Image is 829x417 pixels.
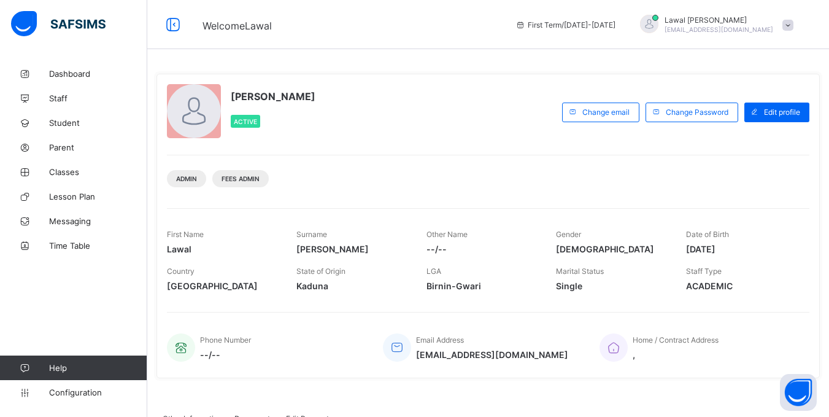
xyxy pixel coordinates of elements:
span: Admin [176,175,197,182]
img: safsims [11,11,106,37]
div: LawalOlubusola [628,15,800,35]
span: Other Name [426,230,468,239]
span: Edit profile [764,107,800,117]
span: Date of Birth [686,230,729,239]
span: Student [49,118,147,128]
span: session/term information [515,20,615,29]
span: LGA [426,267,441,276]
span: --/-- [200,349,251,360]
span: Dashboard [49,69,147,79]
span: --/-- [426,244,538,254]
span: Birnin-Gwari [426,281,538,291]
span: Change email [582,107,630,117]
span: Parent [49,142,147,152]
span: Messaging [49,216,147,226]
span: Configuration [49,388,147,397]
span: Classes [49,167,147,177]
span: Gender [556,230,581,239]
span: State of Origin [296,267,345,276]
span: , [633,349,719,360]
span: Staff [49,93,147,103]
span: [EMAIL_ADDRESS][DOMAIN_NAME] [665,26,773,33]
span: Help [49,363,147,373]
button: Open asap [780,374,817,411]
span: Country [167,267,195,276]
span: Lawal [167,244,278,254]
span: Change Password [666,107,728,117]
span: Phone Number [200,335,251,345]
span: Welcome Lawal [202,20,272,32]
span: Fees Admin [222,175,260,182]
span: [EMAIL_ADDRESS][DOMAIN_NAME] [416,349,568,360]
span: Single [556,281,667,291]
span: Marital Status [556,267,604,276]
span: First Name [167,230,204,239]
span: [DATE] [686,244,797,254]
span: Staff Type [686,267,722,276]
span: [PERSON_NAME] [296,244,407,254]
span: [DEMOGRAPHIC_DATA] [556,244,667,254]
span: Lesson Plan [49,192,147,201]
span: Lawal [PERSON_NAME] [665,15,773,25]
span: [GEOGRAPHIC_DATA] [167,281,278,291]
span: Home / Contract Address [633,335,719,345]
span: Surname [296,230,327,239]
span: [PERSON_NAME] [231,90,315,103]
span: ACADEMIC [686,281,797,291]
span: Time Table [49,241,147,251]
span: Active [234,118,257,125]
span: Email Address [416,335,464,345]
span: Kaduna [296,281,407,291]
